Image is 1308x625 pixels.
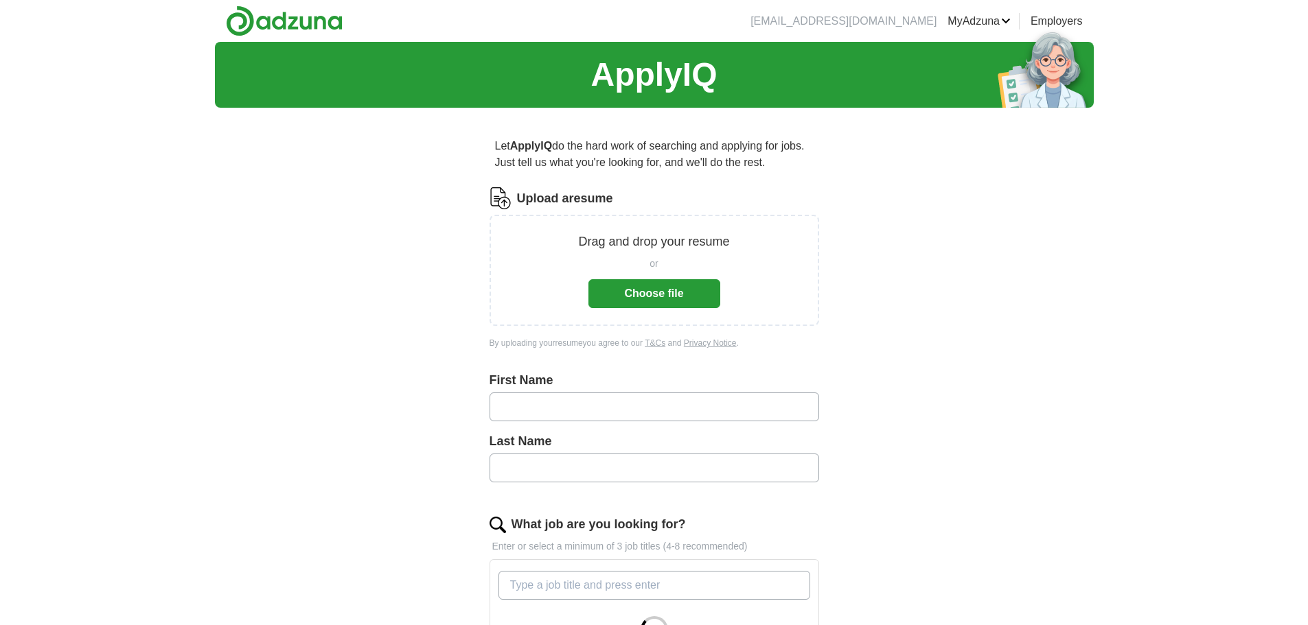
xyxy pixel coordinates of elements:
[645,338,665,348] a: T&Cs
[590,50,717,99] h1: ApplyIQ
[490,187,512,209] img: CV Icon
[750,13,937,30] li: [EMAIL_ADDRESS][DOMAIN_NAME]
[510,140,552,152] strong: ApplyIQ
[1031,13,1083,30] a: Employers
[684,338,737,348] a: Privacy Notice
[490,539,819,554] p: Enter or select a minimum of 3 job titles (4-8 recommended)
[650,257,658,271] span: or
[490,432,819,451] label: Last Name
[490,371,819,390] label: First Name
[948,13,1011,30] a: MyAdzuna
[226,5,343,36] img: Adzuna logo
[490,132,819,176] p: Let do the hard work of searching and applying for jobs. Just tell us what you're looking for, an...
[490,517,506,533] img: search.png
[498,571,810,600] input: Type a job title and press enter
[490,337,819,349] div: By uploading your resume you agree to our and .
[578,233,729,251] p: Drag and drop your resume
[588,279,720,308] button: Choose file
[517,189,613,208] label: Upload a resume
[512,515,686,534] label: What job are you looking for?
